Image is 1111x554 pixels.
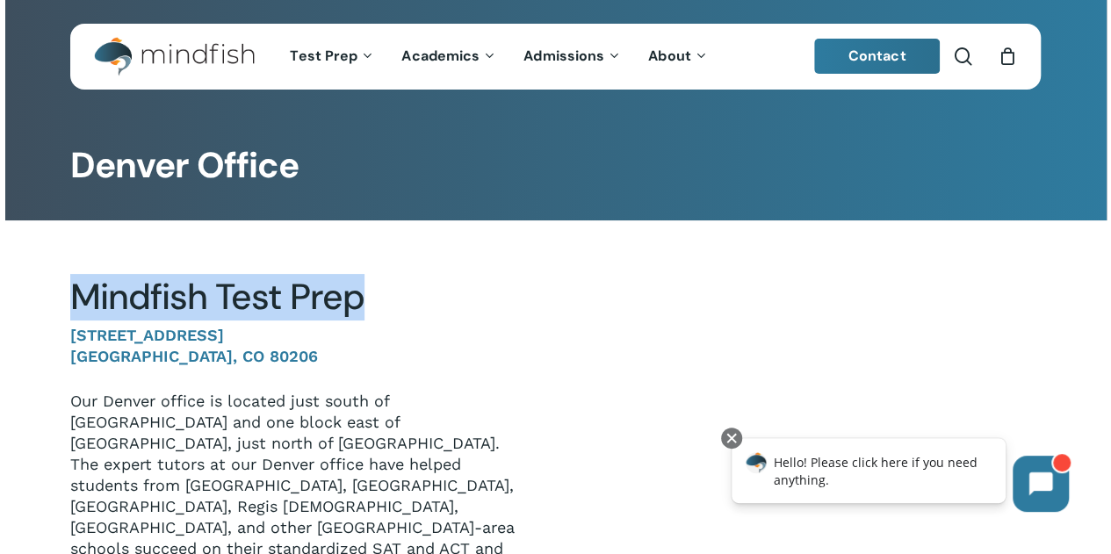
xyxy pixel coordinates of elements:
[648,47,691,65] span: About
[998,47,1017,66] a: Cart
[848,47,906,65] span: Contact
[510,49,635,64] a: Admissions
[635,49,722,64] a: About
[814,39,941,74] a: Contact
[70,145,1041,187] h1: Denver Office
[290,47,357,65] span: Test Prep
[523,47,604,65] span: Admissions
[70,24,1041,90] header: Main Menu
[277,24,721,90] nav: Main Menu
[388,49,510,64] a: Academics
[70,326,224,344] strong: [STREET_ADDRESS]
[401,47,480,65] span: Academics
[713,424,1086,529] iframe: Chatbot
[277,49,388,64] a: Test Prep
[70,276,529,319] h2: Mindfish Test Prep
[70,347,318,365] strong: [GEOGRAPHIC_DATA], CO 80206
